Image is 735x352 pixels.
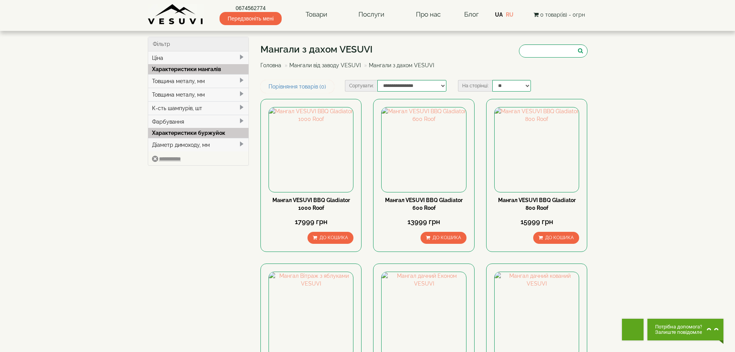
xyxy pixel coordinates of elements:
[148,88,249,101] div: Товщина металу, мм
[298,6,335,24] a: Товари
[148,64,249,74] div: Характеристики мангалів
[464,10,479,18] a: Блог
[148,74,249,88] div: Товщина металу, мм
[148,37,249,51] div: Фільтр
[382,107,466,192] img: Мангал VESUVI BBQ Gladiator 600 Roof
[545,235,574,240] span: До кошика
[495,12,503,18] a: UA
[148,128,249,138] div: Характеристики буржуйок
[655,324,711,330] span: Потрібна допомога?
[351,6,392,24] a: Послуги
[408,6,448,24] a: Про нас
[421,232,466,244] button: До кошика
[148,115,249,128] div: Фарбування
[385,197,463,211] a: Мангал VESUVI BBQ Gladiator 600 Roof
[531,10,587,19] button: 0 товар(ів) - 0грн
[319,235,348,240] span: До кошика
[260,80,334,93] a: Порівняння товарів (0)
[495,107,579,192] img: Мангал VESUVI BBQ Gladiator 800 Roof
[494,217,579,227] div: 15999 грн
[272,197,350,211] a: Мангал VESUVI BBQ Gladiator 1000 Roof
[345,80,377,92] label: Сортувати:
[148,138,249,151] div: Діаметр димоходу, мм
[655,330,711,335] span: Залиште повідомлення
[540,12,585,18] span: 0 товар(ів) - 0грн
[220,12,282,25] span: Передзвоніть мені
[220,4,282,12] a: 0674562774
[269,217,353,227] div: 17999 грн
[433,235,461,240] span: До кошика
[381,217,466,227] div: 13999 грн
[148,4,204,25] img: Завод VESUVI
[269,107,353,192] img: Мангал VESUVI BBQ Gladiator 1000 Roof
[148,101,249,115] div: К-сть шампурів, шт
[289,62,361,68] a: Мангали від заводу VESUVI
[260,44,440,54] h1: Мангали з дахом VESUVI
[308,232,353,244] button: До кошика
[533,232,579,244] button: До кошика
[622,319,644,340] button: Get Call button
[362,61,434,69] li: Мангали з дахом VESUVI
[498,197,576,211] a: Мангал VESUVI BBQ Gladiator 800 Roof
[260,62,281,68] a: Головна
[458,80,492,92] label: На сторінці:
[148,51,249,65] div: Ціна
[506,12,514,18] a: RU
[647,319,723,340] button: Chat button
